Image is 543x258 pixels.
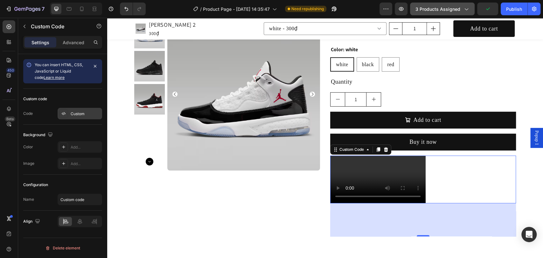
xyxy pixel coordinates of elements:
button: Publish [501,3,527,15]
span: Need republishing [291,6,324,12]
div: Color [23,144,33,150]
button: Carousel Next Arrow [203,74,208,79]
button: 3 products assigned [410,3,475,15]
div: Align [23,217,41,226]
div: Custom [71,111,101,117]
div: Beta [5,116,15,122]
span: 3 products assigned [415,6,460,12]
button: decrement [282,5,295,17]
div: Name [23,197,34,202]
div: Quantity [223,59,409,69]
span: Popup 1 [426,113,433,127]
button: decrement [223,75,238,88]
div: Custom code [23,96,47,102]
div: Add... [71,161,101,167]
div: Configuration [23,182,48,188]
div: Background [23,131,54,139]
div: Add... [71,144,101,150]
div: Buy it now [302,120,330,129]
button: increment [259,75,274,88]
div: Custom Code [231,129,258,135]
button: Carousel Back Arrow [65,74,70,79]
a: Learn more [44,75,65,80]
div: Delete element [45,244,80,252]
p: Settings [31,39,49,46]
span: black [255,44,267,49]
p: 7 [42,5,45,13]
div: Open Intercom Messenger [521,227,537,242]
button: Carousel Next Arrow [38,140,46,148]
span: You can insert HTML, CSS, JavaScript or Liquid code [35,62,83,80]
input: quantity [238,75,259,88]
button: 7 [3,3,47,15]
span: Product Page - [DATE] 14:35:47 [203,6,270,12]
button: Buy it now [223,116,409,133]
button: Delete element [23,243,102,253]
p: Advanced [63,39,84,46]
button: increment [320,5,332,17]
button: Add to cart [346,3,407,19]
input: quantity [295,5,320,17]
span: / [200,6,202,12]
div: Publish [506,6,522,12]
div: Add to cart [306,98,334,107]
div: 300₫ [41,12,89,20]
span: white [229,44,241,49]
div: 450 [6,68,15,73]
legend: Color: white [223,27,251,36]
span: red [280,44,287,49]
div: Add to cart [363,6,391,16]
button: Add to cart [223,94,409,111]
div: Code [23,111,33,116]
div: Undo/Redo [120,3,146,15]
div: Image [23,161,34,166]
p: Custom Code [31,23,85,30]
h1: [PERSON_NAME] 2 [41,2,89,12]
iframe: Design area [107,18,543,258]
